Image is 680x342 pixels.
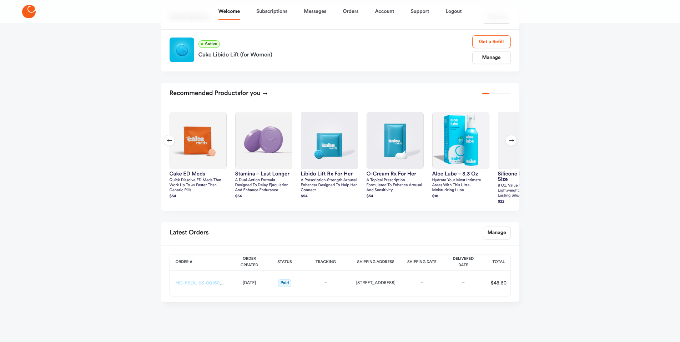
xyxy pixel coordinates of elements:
div: – [407,279,437,287]
a: Orders [343,3,358,20]
a: Aloe Lube – 3.3 ozAloe Lube – 3.3 ozHydrate your most intimate areas with this ultra-moisturizing... [432,112,489,200]
a: Manage [472,51,511,64]
p: Quick dissolve ED Meds that work up to 3x faster than generic pills [170,178,227,193]
p: Hydrate your most intimate areas with this ultra-moisturizing lube [432,178,489,193]
a: O-Cream Rx for HerO-Cream Rx for HerA topical prescription formulated to enhance arousal and sens... [367,112,424,200]
h2: Latest Orders [170,227,209,239]
div: [DATE] [236,279,263,287]
a: Get a Refill [472,35,511,48]
h3: Stamina – Last Longer [235,171,292,177]
a: Messages [304,3,326,20]
th: Order Created [231,254,268,271]
th: Delivered Date [443,254,484,271]
a: Cake Libido Lift (for Women) [198,48,472,59]
h3: O-Cream Rx for Her [367,171,424,177]
div: – [448,279,478,287]
div: $48.60 [487,279,511,287]
span: Active [198,40,220,48]
img: Aloe Lube – 3.3 oz [433,112,489,169]
a: Support [410,3,429,20]
a: Cake ED MedsCake ED MedsQuick dissolve ED Meds that work up to 3x faster than generic pills$54 [170,112,227,200]
th: Status [268,254,301,271]
a: Logout [445,3,462,20]
img: O-Cream Rx for Her [367,112,423,169]
a: silicone lube – value sizesilicone lube – value size8 oz. Value size ultra lightweight, extremely... [498,112,555,205]
strong: $ 54 [235,194,242,198]
a: Libido Lift Rx For HerLibido Lift Rx For HerA prescription-strength arousal enhancer designed to ... [301,112,358,200]
a: Stamina – Last LongerStamina – Last LongerA dual-action formula designed to delay ejaculation and... [235,112,292,200]
strong: $ 54 [170,194,176,198]
strong: $ 54 [301,194,308,198]
th: Tracking [301,254,351,271]
span: for you [240,90,261,96]
img: Cake ED Meds [170,112,226,169]
h2: Recommended Products [170,87,268,100]
h3: Libido Lift Rx For Her [301,171,358,177]
span: Paid [278,279,292,287]
div: [STREET_ADDRESS] [356,279,396,287]
a: Account [375,3,394,20]
h3: Aloe Lube – 3.3 oz [432,171,489,177]
th: Shipping Address [351,254,401,271]
img: Libido Lift Rx For Her [301,112,358,169]
th: Total [484,254,513,271]
p: A topical prescription formulated to enhance arousal and sensitivity [367,178,424,193]
img: silicone lube – value size [498,112,555,169]
h3: Cake ED Meds [170,171,227,177]
div: – [307,279,345,287]
p: 8 oz. Value size ultra lightweight, extremely long-lasting silicone formula [498,183,555,198]
h3: silicone lube – value size [498,171,555,182]
p: A dual-action formula designed to delay ejaculation and enhance endurance [235,178,292,193]
a: Welcome [218,3,240,20]
img: Stamina – Last Longer [236,112,292,169]
a: HC-FSDL-ES-00160762 [176,281,228,286]
a: Subscriptions [256,3,287,20]
a: Manage [483,227,511,239]
th: Shipping Date [401,254,443,271]
p: A prescription-strength arousal enhancer designed to help her connect [301,178,358,193]
strong: $ 54 [367,194,373,198]
strong: $ 22 [498,200,505,204]
img: Libido Lift Rx [170,38,194,62]
th: Order # [170,254,231,271]
strong: $ 18 [432,194,438,198]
